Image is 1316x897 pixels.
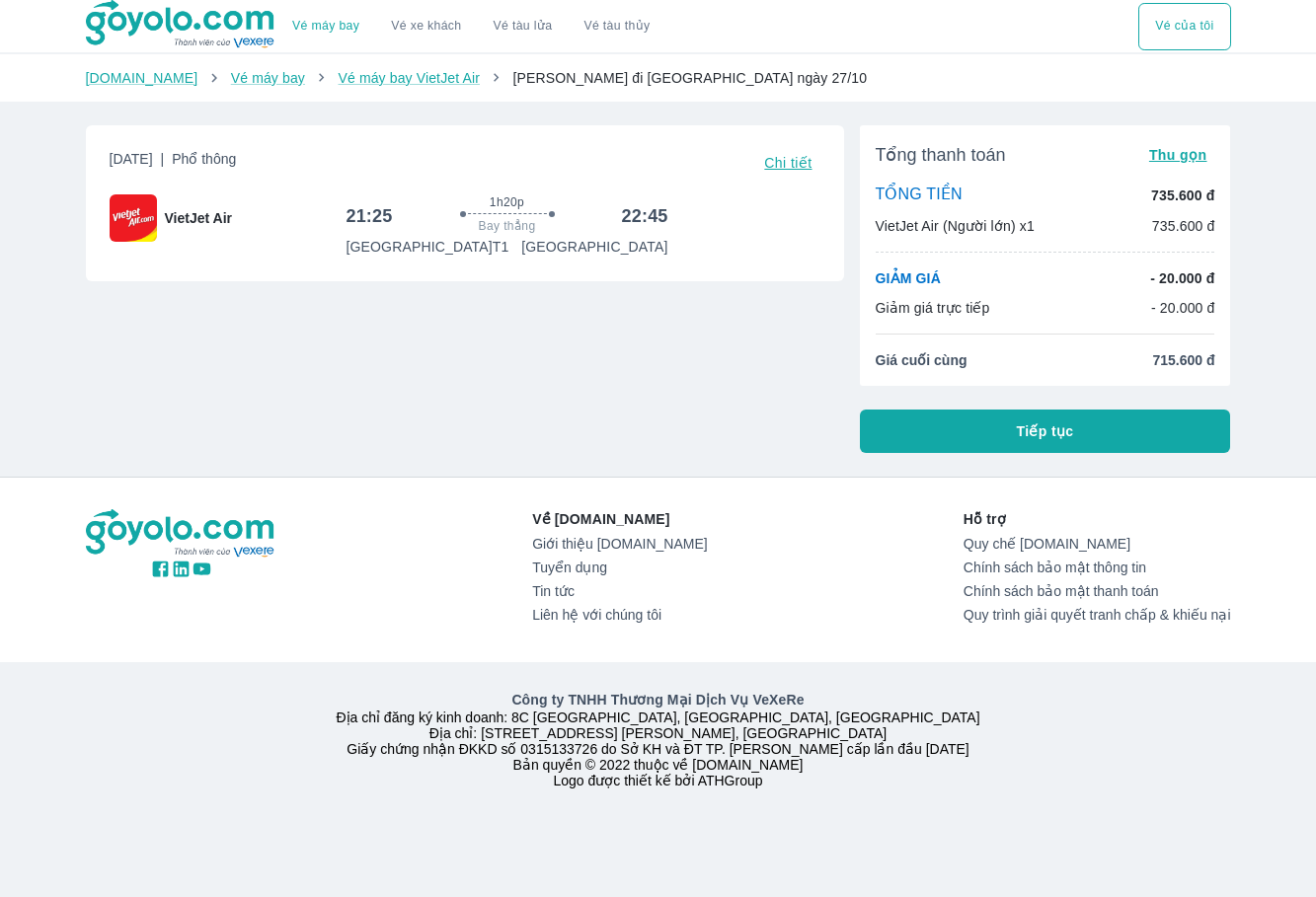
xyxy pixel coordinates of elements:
[161,151,165,167] span: |
[110,149,237,177] span: [DATE]
[292,19,359,34] a: Vé máy bay
[764,155,812,171] span: Chi tiết
[231,70,305,86] a: Vé máy bay
[512,70,867,86] span: [PERSON_NAME] đi [GEOGRAPHIC_DATA] ngày 27/10
[876,268,941,288] p: GIẢM GIÁ
[1017,421,1074,441] span: Tiếp tục
[391,19,461,34] a: Vé xe khách
[86,70,198,86] a: [DOMAIN_NAME]
[964,560,1231,575] a: Chính sách bảo mật thông tin
[756,149,819,177] button: Chi tiết
[964,509,1231,529] p: Hỗ trợ
[86,509,277,559] img: logo
[1138,3,1230,50] div: choose transportation mode
[568,3,665,50] button: Vé tàu thủy
[276,3,665,50] div: choose transportation mode
[1151,186,1214,205] p: 735.600 đ
[876,143,1006,167] span: Tổng thanh toán
[1152,350,1214,370] span: 715.600 đ
[1150,268,1214,288] p: - 20.000 đ
[86,68,1231,88] nav: breadcrumb
[532,583,707,599] a: Tin tức
[876,350,968,370] span: Giá cuối cùng
[74,690,1243,788] div: Địa chỉ đăng ký kinh doanh: 8C [GEOGRAPHIC_DATA], [GEOGRAPHIC_DATA], [GEOGRAPHIC_DATA] Địa chỉ: [...
[964,583,1231,599] a: Chính sách bảo mật thanh toán
[490,194,524,210] span: 1h20p
[1149,147,1207,163] span: Thu gọn
[90,690,1227,710] p: Công ty TNHH Thương Mại Dịch Vụ VeXeRe
[622,204,668,228] h6: 22:45
[964,536,1231,552] a: Quy chế [DOMAIN_NAME]
[479,218,536,234] span: Bay thẳng
[532,560,707,575] a: Tuyển dụng
[876,298,990,318] p: Giảm giá trực tiếp
[521,237,667,257] p: [GEOGRAPHIC_DATA]
[532,536,707,552] a: Giới thiệu [DOMAIN_NAME]
[532,509,707,529] p: Về [DOMAIN_NAME]
[165,208,232,228] span: VietJet Air
[338,70,479,86] a: Vé máy bay VietJet Air
[876,216,1035,236] p: VietJet Air (Người lớn) x1
[860,410,1231,453] button: Tiếp tục
[1152,216,1215,236] p: 735.600 đ
[478,3,569,50] a: Vé tàu lửa
[1138,3,1230,50] button: Vé của tôi
[347,237,509,257] p: [GEOGRAPHIC_DATA] T1
[347,204,393,228] h6: 21:25
[172,151,236,167] span: Phổ thông
[532,607,707,623] a: Liên hệ với chúng tôi
[964,607,1231,623] a: Quy trình giải quyết tranh chấp & khiếu nại
[876,185,963,206] p: TỔNG TIỀN
[1151,298,1215,318] p: - 20.000 đ
[1141,141,1215,169] button: Thu gọn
